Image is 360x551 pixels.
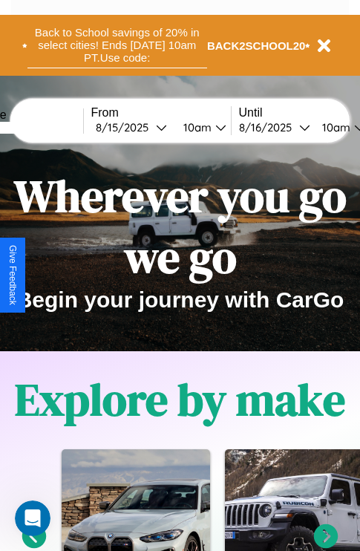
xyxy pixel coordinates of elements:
[7,245,18,305] div: Give Feedback
[15,369,345,430] h1: Explore by make
[27,22,207,68] button: Back to School savings of 20% in select cities! Ends [DATE] 10am PT.Use code:
[91,120,171,135] button: 8/15/2025
[176,120,215,134] div: 10am
[315,120,354,134] div: 10am
[239,120,299,134] div: 8 / 16 / 2025
[15,501,50,536] iframe: Intercom live chat
[96,120,156,134] div: 8 / 15 / 2025
[207,39,306,52] b: BACK2SCHOOL20
[171,120,231,135] button: 10am
[91,106,231,120] label: From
